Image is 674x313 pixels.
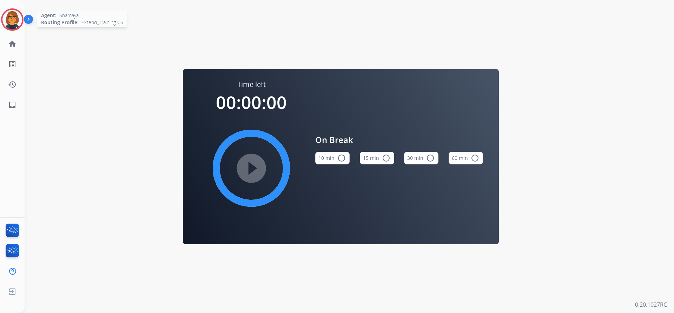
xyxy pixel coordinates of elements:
span: Shamaya [59,12,79,19]
span: Extend_Training CS [81,19,123,26]
button: 10 min [315,152,350,164]
span: Agent: [41,12,57,19]
mat-icon: inbox [8,101,16,109]
mat-icon: list_alt [8,60,16,68]
mat-icon: history [8,80,16,89]
span: Routing Profile: [41,19,79,26]
button: 30 min [404,152,438,164]
img: avatar [2,10,22,29]
span: On Break [315,134,483,146]
mat-icon: radio_button_unchecked [426,154,435,162]
mat-icon: radio_button_unchecked [471,154,479,162]
span: Time left [237,80,266,89]
button: 60 min [449,152,483,164]
p: 0.20.1027RC [635,300,667,309]
button: 15 min [360,152,394,164]
mat-icon: radio_button_unchecked [337,154,346,162]
span: 00:00:00 [216,90,287,114]
mat-icon: radio_button_unchecked [382,154,390,162]
mat-icon: home [8,40,16,48]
